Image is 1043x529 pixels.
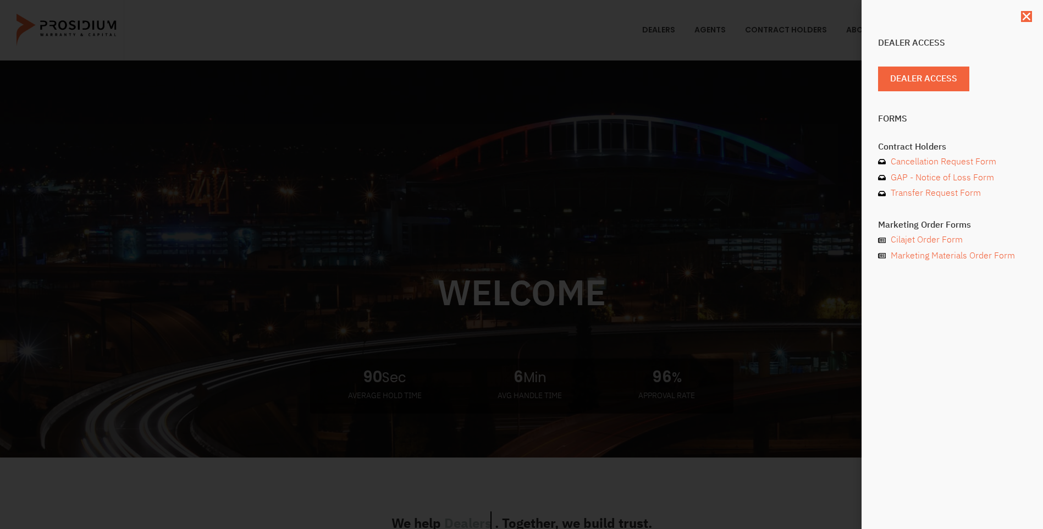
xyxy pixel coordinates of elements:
[888,248,1015,264] span: Marketing Materials Order Form
[878,248,1027,264] a: Marketing Materials Order Form
[878,154,1027,170] a: Cancellation Request Form
[888,170,994,186] span: GAP - Notice of Loss Form
[1021,11,1032,22] a: Close
[878,67,969,91] a: Dealer Access
[878,170,1027,186] a: GAP - Notice of Loss Form
[888,185,981,201] span: Transfer Request Form
[878,221,1027,229] h4: Marketing Order Forms
[878,232,1027,248] a: Cilajet Order Form
[890,71,957,87] span: Dealer Access
[878,114,1027,123] h4: Forms
[878,38,1027,47] h4: Dealer Access
[878,142,1027,151] h4: Contract Holders
[888,154,996,170] span: Cancellation Request Form
[878,185,1027,201] a: Transfer Request Form
[888,232,963,248] span: Cilajet Order Form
